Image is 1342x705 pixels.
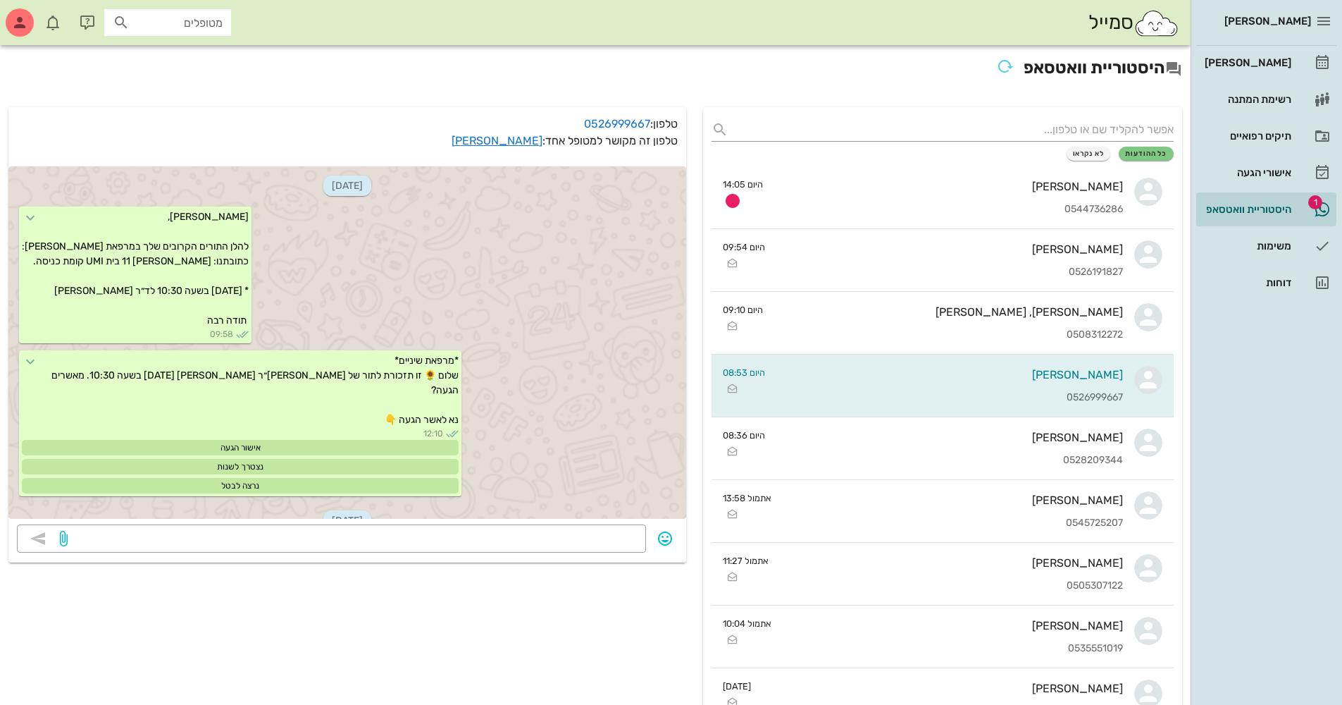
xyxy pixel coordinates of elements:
div: 0544736286 [774,204,1123,216]
small: [DATE] [723,680,751,693]
a: משימות [1196,229,1336,263]
div: [PERSON_NAME] [780,556,1123,570]
button: לא נקראו [1067,147,1111,161]
small: היום 14:05 [723,178,763,191]
small: היום 08:36 [723,429,765,442]
div: [PERSON_NAME] [776,243,1123,256]
a: תיקים רפואיים [1196,119,1336,153]
div: [PERSON_NAME] [776,431,1123,444]
div: [PERSON_NAME] [783,619,1123,632]
div: אישור הגעה [22,440,459,455]
small: היום 09:10 [723,303,763,317]
span: [DATE] [323,176,371,196]
span: [DATE] [323,510,371,531]
div: תיקים רפואיים [1202,130,1291,142]
img: SmileCloud logo [1133,9,1179,37]
div: רשימת המתנה [1202,94,1291,105]
div: נרצה לבטל [22,478,459,493]
span: תג [1308,195,1322,209]
div: 0505307122 [780,580,1123,592]
div: היסטוריית וואטסאפ [1202,204,1291,215]
a: תגהיסטוריית וואטסאפ [1196,192,1336,226]
a: [PERSON_NAME] [1196,46,1336,80]
a: רשימת המתנה [1196,82,1336,116]
div: 0526191827 [776,266,1123,278]
button: כל ההודעות [1119,147,1174,161]
h2: היסטוריית וואטסאפ [8,54,1182,85]
div: [PERSON_NAME] [762,682,1123,695]
div: נצטרך לשנות [22,459,459,474]
small: היום 08:53 [723,366,765,379]
div: [PERSON_NAME], [PERSON_NAME] [774,305,1123,319]
span: 09:58 [210,328,233,341]
small: היום 09:54 [723,240,765,254]
small: אתמול 13:58 [723,491,771,505]
a: 0526999667 [584,117,650,130]
div: [PERSON_NAME] [776,368,1123,381]
div: 0545725207 [783,517,1123,529]
p: טלפון: [17,116,678,133]
span: [PERSON_NAME] [1224,15,1311,27]
input: אפשר להקליד שם או טלפון... [734,118,1174,141]
a: אישורי הגעה [1196,156,1336,190]
div: 0535551019 [783,643,1123,655]
span: לא נקראו [1073,149,1105,158]
div: 0526999667 [776,392,1123,404]
small: אתמול 10:04 [723,617,771,630]
span: כל ההודעות [1125,149,1167,158]
div: משימות [1202,240,1291,252]
a: [PERSON_NAME] [452,134,542,147]
div: [PERSON_NAME] [783,493,1123,507]
div: [PERSON_NAME] [774,180,1123,193]
div: סמייל [1088,8,1179,38]
p: טלפון זה מקושר למטופל אחד: [17,133,678,149]
div: דוחות [1202,277,1291,288]
small: אתמול 11:27 [723,554,769,568]
div: [PERSON_NAME] [1202,57,1291,68]
div: 0528209344 [776,455,1123,467]
span: תג [42,11,50,20]
span: 12:10 [423,427,443,440]
div: 0508312272 [774,329,1123,341]
div: אישורי הגעה [1202,167,1291,178]
a: דוחות [1196,266,1336,300]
